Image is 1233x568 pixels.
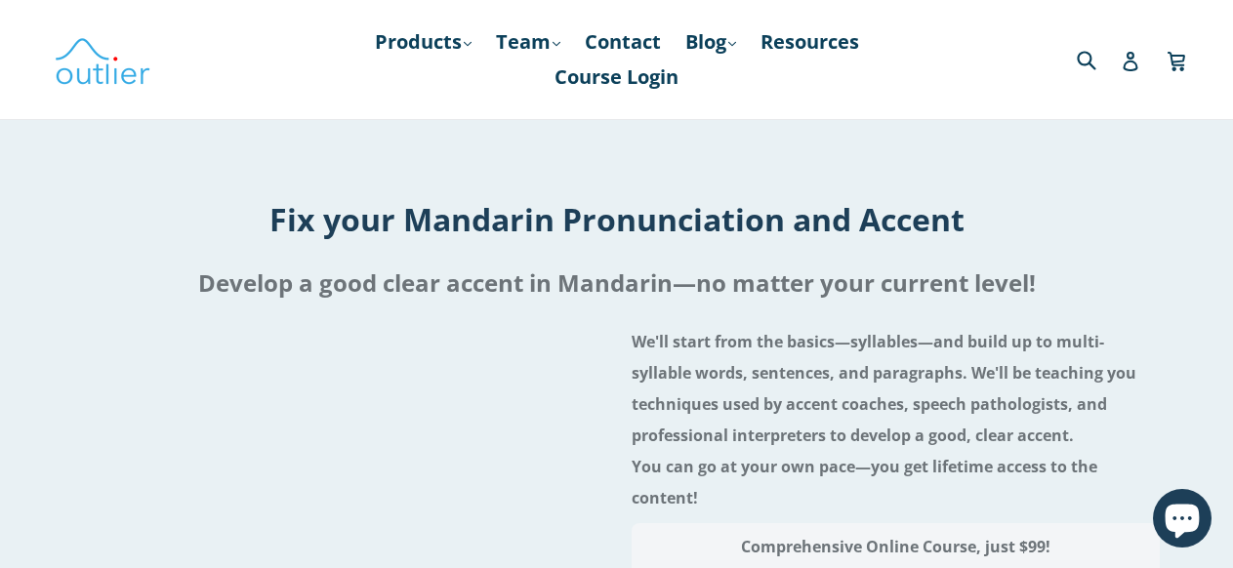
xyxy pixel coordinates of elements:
a: Team [486,24,570,60]
a: Resources [751,24,869,60]
h1: Fix your Mandarin Pronunciation and Accent [53,198,1181,240]
a: Contact [575,24,671,60]
a: Course Login [545,60,688,95]
h2: Develop a good clear accent in Mandarin—no matter your current level! [53,260,1181,306]
input: Search [1072,39,1126,79]
img: Outlier Linguistics [54,31,151,88]
a: Products [365,24,481,60]
h3: Comprehensive Online Course, just $99! [652,531,1138,562]
inbox-online-store-chat: Shopify online store chat [1147,489,1217,552]
h4: We'll start from the basics—syllables—and build up to multi-syllable words, sentences, and paragr... [632,326,1160,513]
a: Blog [676,24,746,60]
